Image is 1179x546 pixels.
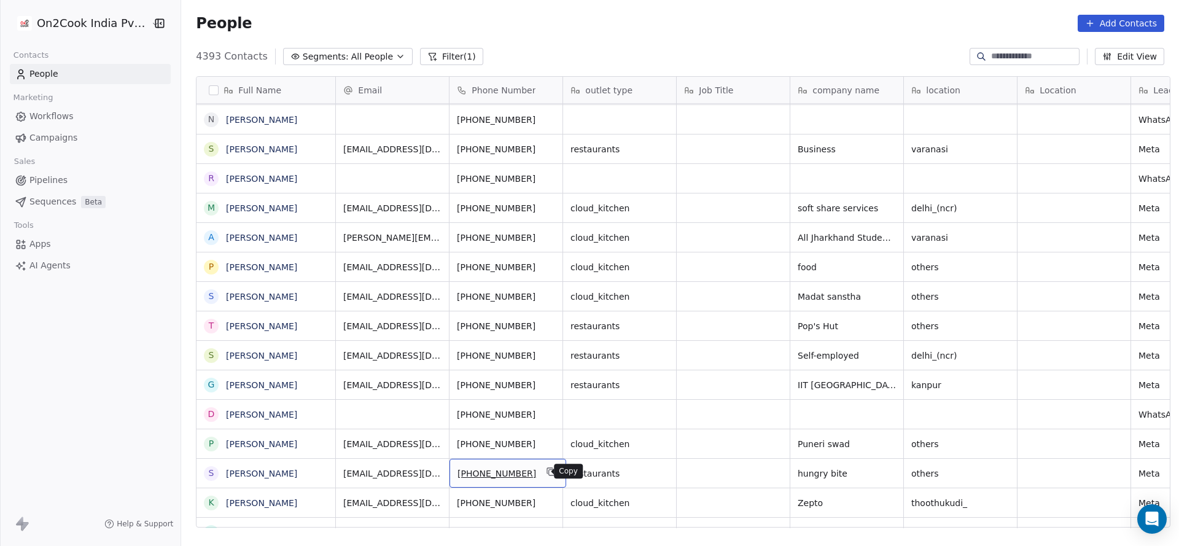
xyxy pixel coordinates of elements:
[457,438,555,450] span: [PHONE_NUMBER]
[343,438,442,450] span: [EMAIL_ADDRESS][DOMAIN_NAME]
[37,15,148,31] span: On2Cook India Pvt. Ltd.
[209,319,214,332] div: T
[358,84,382,96] span: Email
[226,262,297,272] a: [PERSON_NAME]
[226,410,297,419] a: [PERSON_NAME]
[798,438,896,450] span: Puneri swad
[343,143,442,155] span: [EMAIL_ADDRESS][DOMAIN_NAME]
[209,467,214,480] div: S
[585,84,632,96] span: outlet type
[570,497,669,509] span: cloud_kitchen
[911,291,1010,303] span: others
[226,203,297,213] a: [PERSON_NAME]
[343,261,442,273] span: [EMAIL_ADDRESS][DOMAIN_NAME]
[798,202,896,214] span: soft share services
[117,519,173,529] span: Help & Support
[208,113,214,126] div: N
[10,255,171,276] a: AI Agents
[570,261,669,273] span: cloud_kitchen
[790,77,903,103] div: company name
[570,291,669,303] span: cloud_kitchen
[10,64,171,84] a: People
[1040,84,1076,96] span: Location
[29,259,71,272] span: AI Agents
[911,232,1010,244] span: varanasi
[29,131,77,144] span: Campaigns
[196,104,336,528] div: grid
[343,232,442,244] span: [PERSON_NAME][EMAIL_ADDRESS][DOMAIN_NAME]
[457,114,555,126] span: [PHONE_NUMBER]
[457,202,555,214] span: [PHONE_NUMBER]
[911,438,1010,450] span: others
[911,467,1010,480] span: others
[570,320,669,332] span: restaurants
[457,232,555,244] span: [PHONE_NUMBER]
[226,144,297,154] a: [PERSON_NAME]
[911,143,1010,155] span: varanasi
[1018,77,1130,103] div: Location
[10,128,171,148] a: Campaigns
[798,497,896,509] span: Zepto
[457,143,555,155] span: [PHONE_NUMBER]
[570,526,669,539] span: cloud_kitchen
[209,260,214,273] div: P
[559,466,578,476] p: Copy
[208,378,215,391] div: G
[343,467,442,480] span: [EMAIL_ADDRESS][DOMAIN_NAME]
[343,497,442,509] span: [EMAIL_ADDRESS][DOMAIN_NAME]
[457,349,555,362] span: [PHONE_NUMBER]
[226,528,282,537] a: sourav Datta
[208,408,215,421] div: D
[209,437,214,450] div: P
[449,77,562,103] div: Phone Number
[904,77,1017,103] div: location
[209,142,214,155] div: S
[798,526,896,539] span: CameraMan _ Freelance
[226,321,297,331] a: [PERSON_NAME]
[798,143,896,155] span: Business
[226,115,297,125] a: [PERSON_NAME]
[104,519,173,529] a: Help & Support
[10,170,171,190] a: Pipelines
[15,13,143,34] button: On2Cook India Pvt. Ltd.
[208,201,215,214] div: M
[351,50,393,63] span: All People
[457,467,536,480] span: [PHONE_NUMBER]
[457,379,555,391] span: [PHONE_NUMBER]
[9,216,39,235] span: Tools
[196,14,252,33] span: People
[343,349,442,362] span: [EMAIL_ADDRESS][DOMAIN_NAME]
[911,261,1010,273] span: others
[563,77,676,103] div: outlet type
[209,526,214,539] div: s
[336,77,449,103] div: Email
[798,349,896,362] span: Self-employed
[238,84,281,96] span: Full Name
[457,261,555,273] span: [PHONE_NUMBER]
[303,50,349,63] span: Segments:
[29,238,51,251] span: Apps
[29,110,74,123] span: Workflows
[570,379,669,391] span: restaurants
[911,379,1010,391] span: kanpur
[1095,48,1164,65] button: Edit View
[226,469,297,478] a: [PERSON_NAME]
[196,77,335,103] div: Full Name
[226,498,297,508] a: [PERSON_NAME]
[677,77,790,103] div: Job Title
[9,152,41,171] span: Sales
[1137,504,1167,534] div: Open Intercom Messenger
[17,16,32,31] img: on2cook%20logo-04%20copy.jpg
[911,202,1010,214] span: delhi_(ncr)
[226,380,297,390] a: [PERSON_NAME]
[209,231,215,244] div: A
[343,320,442,332] span: [EMAIL_ADDRESS][DOMAIN_NAME]
[226,292,297,302] a: [PERSON_NAME]
[570,467,669,480] span: restaurants
[798,467,896,480] span: hungry bite
[8,46,54,64] span: Contacts
[798,261,896,273] span: food
[226,439,297,449] a: [PERSON_NAME]
[29,174,68,187] span: Pipelines
[699,84,733,96] span: Job Title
